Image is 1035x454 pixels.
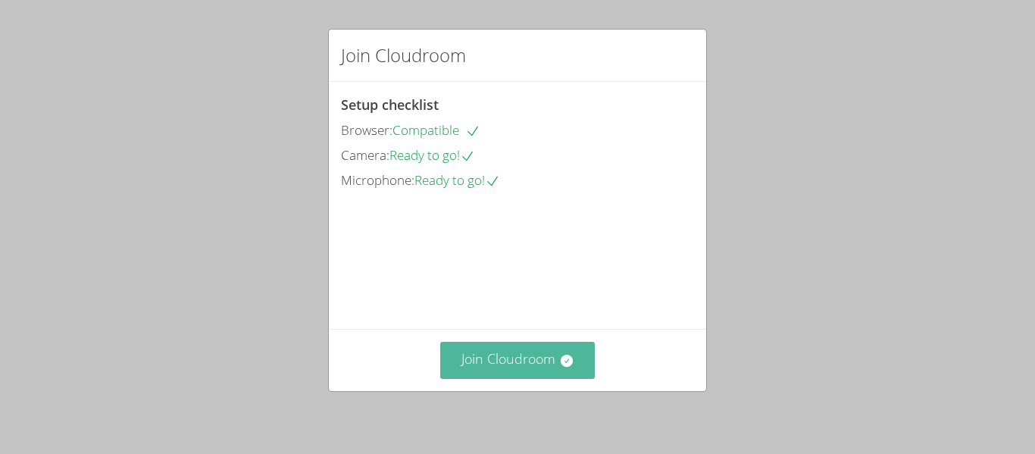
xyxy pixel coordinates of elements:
span: Setup checklist [341,95,439,114]
span: Ready to go! [389,146,475,164]
button: Join Cloudroom [440,342,596,379]
span: Compatible [392,121,480,139]
h2: Join Cloudroom [341,42,466,69]
span: Browser: [341,121,392,139]
span: Ready to go! [414,171,500,189]
span: Microphone: [341,171,414,189]
span: Camera: [341,146,389,164]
